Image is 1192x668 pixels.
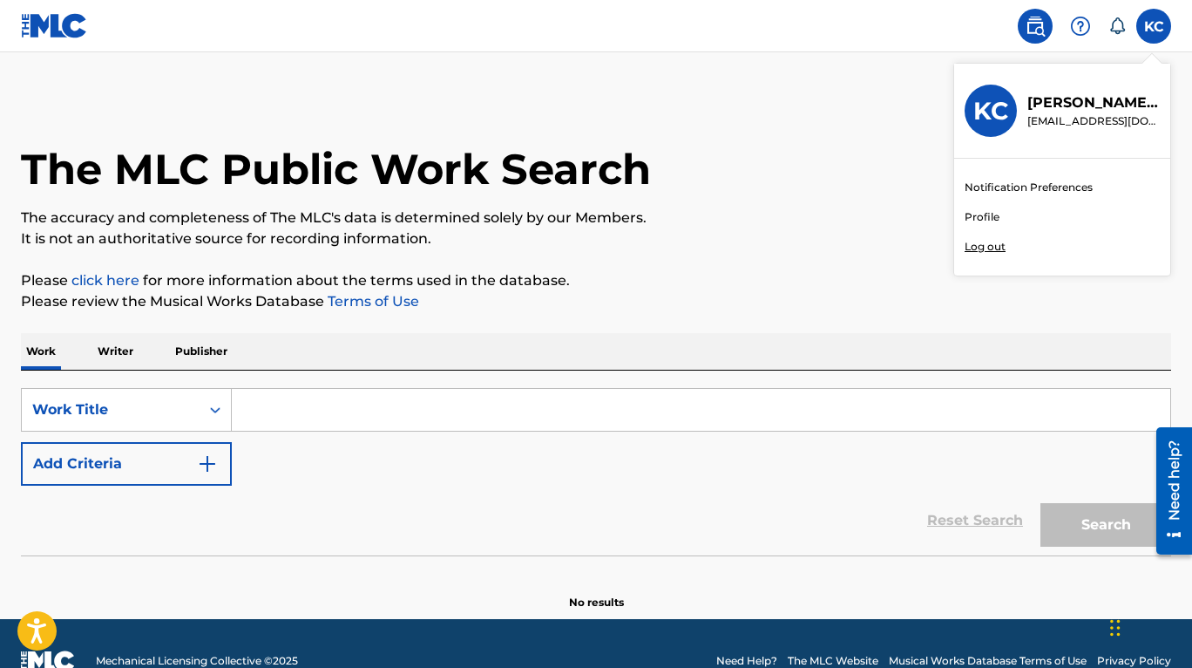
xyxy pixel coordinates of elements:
[32,399,189,420] div: Work Title
[21,442,232,486] button: Add Criteria
[21,270,1171,291] p: Please for more information about the terms used in the database.
[973,96,1008,126] h3: KC
[1143,419,1192,562] iframe: Resource Center
[965,239,1006,255] p: Log out
[1027,92,1160,113] p: KEVIN CROWE
[21,291,1171,312] p: Please review the Musical Works Database
[1105,584,1192,668] iframe: Chat Widget
[21,228,1171,249] p: It is not an authoritative source for recording information.
[1070,16,1091,37] img: help
[21,13,88,38] img: MLC Logo
[21,208,1171,228] p: The accuracy and completeness of The MLC's data is determined solely by our Members.
[170,333,233,370] p: Publisher
[92,333,139,370] p: Writer
[569,574,624,610] p: No results
[21,143,651,195] h1: The MLC Public Work Search
[965,209,999,225] a: Profile
[21,388,1171,556] form: Search Form
[1108,17,1126,35] div: Notifications
[21,333,61,370] p: Work
[1018,9,1053,44] a: Public Search
[1027,113,1160,129] p: justice4coli@gmail.com
[197,453,218,474] img: 9d2ae6d4665cec9f34b9.svg
[1025,16,1046,37] img: search
[1136,9,1171,44] div: User Menu
[1063,9,1098,44] div: Help
[965,180,1093,195] a: Notification Preferences
[324,293,419,310] a: Terms of Use
[1110,602,1121,654] div: Drag
[71,272,139,289] a: click here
